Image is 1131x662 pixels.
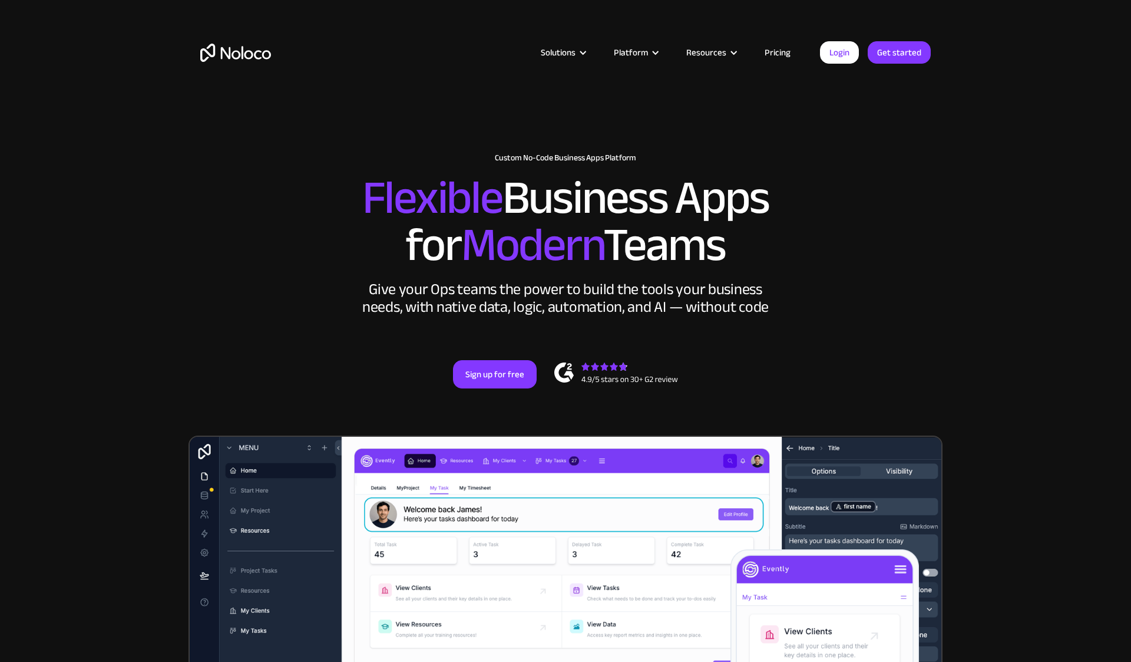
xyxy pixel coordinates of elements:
div: Solutions [541,45,576,60]
div: Solutions [526,45,599,60]
h1: Custom No-Code Business Apps Platform [200,153,931,163]
div: Platform [599,45,672,60]
span: Modern [461,201,603,289]
div: Give your Ops teams the power to build the tools your business needs, with native data, logic, au... [359,281,772,316]
span: Flexible [362,154,502,242]
a: Login [820,41,859,64]
div: Resources [686,45,726,60]
a: Sign up for free [453,360,537,388]
div: Resources [672,45,750,60]
a: Get started [868,41,931,64]
a: Pricing [750,45,805,60]
h2: Business Apps for Teams [200,174,931,269]
a: home [200,44,271,62]
div: Platform [614,45,648,60]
